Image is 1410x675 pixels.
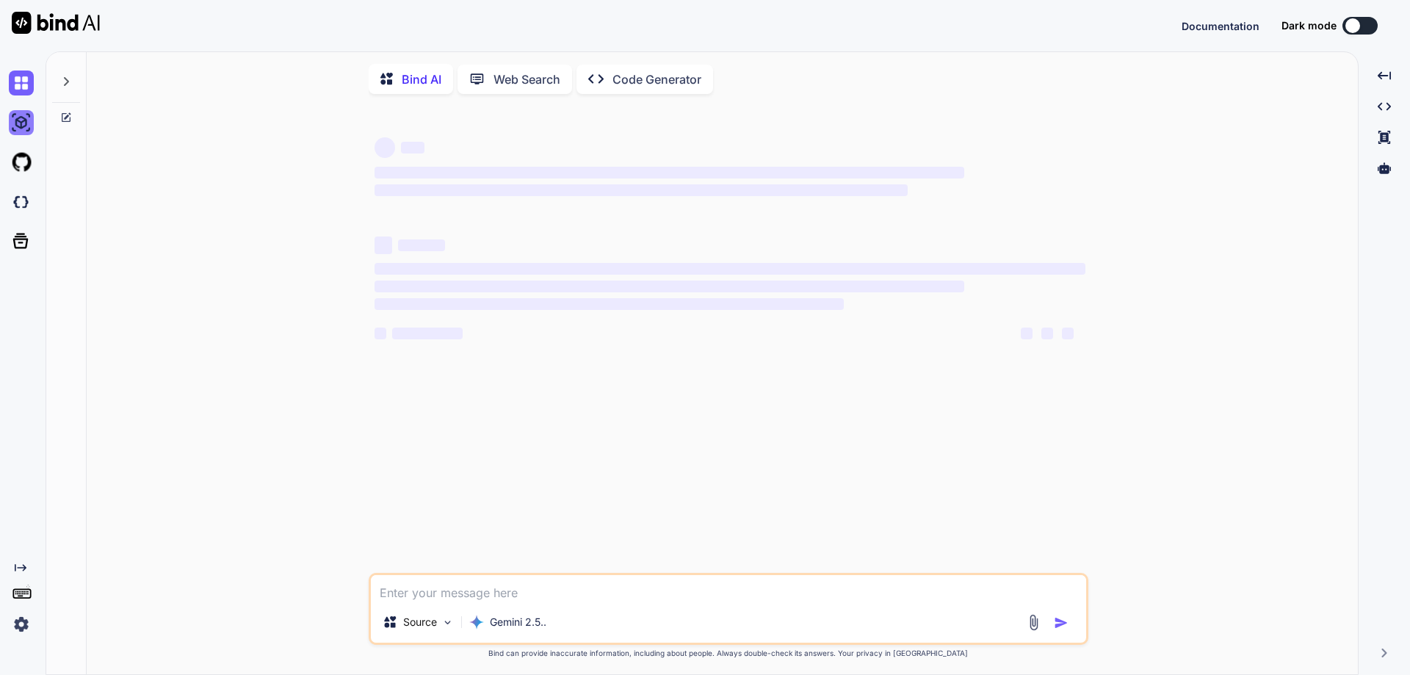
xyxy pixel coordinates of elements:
span: Dark mode [1281,18,1337,33]
img: darkCloudIdeIcon [9,189,34,214]
span: ‌ [401,142,424,154]
p: Code Generator [612,71,701,88]
img: ai-studio [9,110,34,135]
p: Bind can provide inaccurate information, including about people. Always double-check its answers.... [369,648,1088,659]
img: attachment [1025,614,1042,631]
span: ‌ [375,167,964,178]
span: ‌ [375,328,386,339]
img: chat [9,71,34,95]
span: ‌ [375,263,1085,275]
span: ‌ [375,281,964,292]
img: icon [1054,616,1069,630]
span: ‌ [1021,328,1033,339]
span: ‌ [375,298,844,310]
span: ‌ [392,328,463,339]
p: Web Search [493,71,560,88]
span: Documentation [1182,20,1259,32]
img: Bind AI [12,12,100,34]
span: ‌ [398,239,445,251]
span: ‌ [1041,328,1053,339]
span: ‌ [375,184,908,196]
img: settings [9,612,34,637]
p: Bind AI [402,71,441,88]
img: Pick Models [441,616,454,629]
p: Gemini 2.5.. [490,615,546,629]
span: ‌ [375,237,392,254]
span: ‌ [375,137,395,158]
p: Source [403,615,437,629]
button: Documentation [1182,18,1259,34]
img: githubLight [9,150,34,175]
span: ‌ [1062,328,1074,339]
img: Gemini 2.5 Pro [469,615,484,629]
